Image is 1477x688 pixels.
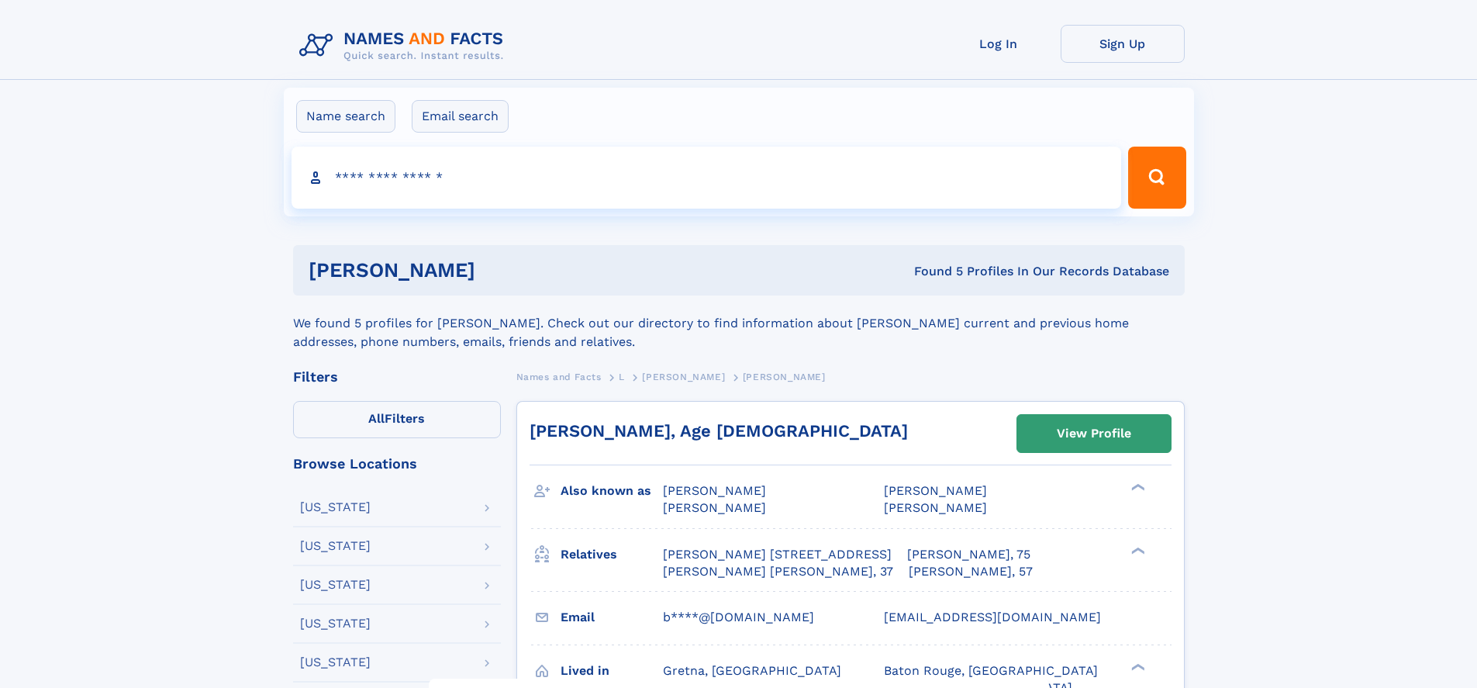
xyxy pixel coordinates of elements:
h3: Relatives [561,541,663,568]
h3: Also known as [561,478,663,504]
div: Filters [293,370,501,384]
h1: [PERSON_NAME] [309,261,695,280]
div: View Profile [1057,416,1131,451]
div: [US_STATE] [300,617,371,630]
a: [PERSON_NAME], Age [DEMOGRAPHIC_DATA] [530,421,908,441]
span: Gretna, [GEOGRAPHIC_DATA] [663,663,841,678]
a: Log In [937,25,1061,63]
label: Email search [412,100,509,133]
a: Names and Facts [516,367,602,386]
span: [PERSON_NAME] [642,372,725,382]
div: ❯ [1127,545,1146,555]
a: [PERSON_NAME] [642,367,725,386]
a: [PERSON_NAME], 75 [907,546,1030,563]
span: L [619,372,625,382]
div: [US_STATE] [300,501,371,513]
h3: Email [561,604,663,631]
a: [PERSON_NAME], 57 [909,563,1033,580]
span: [PERSON_NAME] [663,500,766,515]
a: Sign Up [1061,25,1185,63]
label: Name search [296,100,395,133]
span: [EMAIL_ADDRESS][DOMAIN_NAME] [884,610,1101,624]
div: [US_STATE] [300,579,371,591]
div: ❯ [1127,662,1146,672]
div: We found 5 profiles for [PERSON_NAME]. Check out our directory to find information about [PERSON_... [293,296,1185,351]
a: [PERSON_NAME] [STREET_ADDRESS] [663,546,892,563]
input: search input [292,147,1122,209]
span: [PERSON_NAME] [884,500,987,515]
a: L [619,367,625,386]
span: Baton Rouge, [GEOGRAPHIC_DATA] [884,663,1098,678]
span: [PERSON_NAME] [743,372,826,382]
label: Filters [293,401,501,438]
button: Search Button [1128,147,1185,209]
span: [PERSON_NAME] [663,483,766,498]
span: All [368,411,385,426]
div: Found 5 Profiles In Our Records Database [695,263,1169,280]
div: ❯ [1127,482,1146,493]
div: [US_STATE] [300,656,371,669]
span: [PERSON_NAME] [884,483,987,498]
div: Browse Locations [293,457,501,471]
div: [US_STATE] [300,540,371,552]
a: [PERSON_NAME] [PERSON_NAME], 37 [663,563,893,580]
img: Logo Names and Facts [293,25,516,67]
h3: Lived in [561,658,663,684]
a: View Profile [1017,415,1171,452]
